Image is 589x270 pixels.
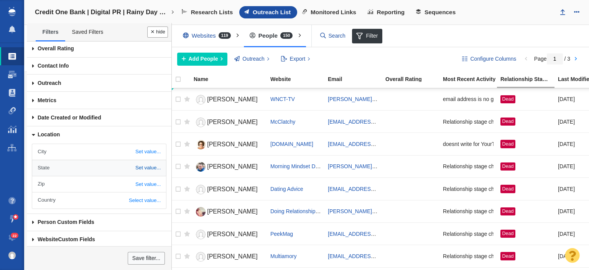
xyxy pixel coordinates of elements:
a: Set value... [32,144,166,160]
a: Custom Fields [27,231,171,248]
a: Name [194,76,270,83]
span: [DOMAIN_NAME] [270,141,313,147]
a: [PERSON_NAME] [194,205,263,219]
a: [EMAIL_ADDRESS][PERSON_NAME][DOMAIN_NAME] [328,141,463,147]
span: Dead [502,231,513,236]
a: Overall Rating [27,40,171,58]
a: Outreach [27,75,171,92]
button: Add People [177,53,227,66]
a: [PERSON_NAME] [194,250,263,263]
span: Outreach List [253,9,291,16]
a: [PERSON_NAME][EMAIL_ADDRESS][DOMAIN_NAME] [328,208,463,214]
a: Multiamory [270,253,296,259]
span: Relationship stage changed to: Dead [443,253,531,260]
span: Research Lists [191,9,233,16]
span: [PERSON_NAME] [207,119,258,125]
a: Metrics [27,92,171,109]
a: [PERSON_NAME] [194,160,263,174]
td: Dead [497,155,554,177]
a: Outreach List [239,6,297,18]
a: [PERSON_NAME] [194,93,263,106]
a: Sequences [411,6,462,18]
span: Outreach [242,55,265,63]
td: Dead [497,245,554,267]
div: Website [270,76,327,82]
a: Date Created or Modified [27,109,171,126]
span: Configure Columns [470,55,516,63]
a: Morning Mindset Daily [DEMOGRAPHIC_DATA] Devotional [270,163,412,169]
a: [EMAIL_ADDRESS][DOMAIN_NAME] [328,231,419,237]
img: buzzstream_logo_iconsimple.png [8,7,15,16]
div: Name [194,76,270,82]
span: Dead [502,96,513,102]
span: Page / 3 [534,56,570,62]
a: PeekMag [270,231,293,237]
a: WNCT-TV [270,96,295,102]
span: Sequences [424,9,456,16]
a: Set value... [32,160,166,176]
a: Saved Filters [65,24,110,40]
a: [PERSON_NAME] [194,116,263,129]
a: Filters [36,24,65,40]
span: 22 [11,233,19,239]
span: Dead [502,186,513,192]
button: Export [276,53,314,66]
span: Dead [502,141,513,147]
a: Reporting [363,6,411,18]
a: [PERSON_NAME] [194,183,263,196]
span: Dead [502,253,513,259]
button: Done [147,27,168,38]
img: c9363fb76f5993e53bff3b340d5c230a [8,252,16,259]
span: email address is no good [443,96,503,103]
span: [PERSON_NAME] [207,253,258,260]
span: Website [38,236,58,242]
a: Email [328,76,385,83]
td: Dead [497,178,554,200]
div: Websites [177,27,240,45]
a: Save filter... [128,252,165,265]
span: Relationship stage changed to: Dead [443,163,531,170]
a: Select value... [32,192,166,208]
span: Monitored Links [311,9,356,16]
td: Dead [497,222,554,245]
a: Set value... [32,176,166,192]
td: Dead [497,200,554,222]
span: Relationship stage changed to: Dead [443,118,531,125]
td: Dead [497,88,554,111]
a: [EMAIL_ADDRESS][DOMAIN_NAME] [328,186,419,192]
div: Relationship Stage [500,76,557,82]
span: Export [290,55,305,63]
span: Filter [352,29,383,43]
div: Overall Rating [385,76,442,82]
span: 119 [219,32,231,39]
a: McClatchy [270,119,295,125]
div: Most Recent Activity [443,76,500,82]
a: Website [270,76,327,83]
span: [PERSON_NAME] [207,231,258,237]
span: doesnt write for YourTango anymore [443,141,529,147]
span: Dead [502,119,513,124]
a: Contact Info [27,58,171,75]
span: Relationship stage changed to: Dead [443,186,531,192]
div: Email [328,76,385,82]
span: [PERSON_NAME] [207,141,258,147]
span: [PERSON_NAME] [207,163,258,170]
a: [PERSON_NAME][EMAIL_ADDRESS][DOMAIN_NAME] [328,96,463,102]
span: [PERSON_NAME] [207,186,258,192]
a: [PERSON_NAME] [194,228,263,241]
button: Configure Columns [458,53,521,66]
a: Person Custom Fields [27,214,171,231]
a: Dating Advice [270,186,303,192]
input: Search [317,29,349,43]
h4: Credit One Bank | Digital PR | Rainy Day Fund [35,8,169,16]
a: Monitored Links [297,6,363,18]
a: Research Lists [177,6,239,18]
button: Outreach [230,53,274,66]
span: Add People [189,55,218,63]
a: Location [27,126,171,144]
